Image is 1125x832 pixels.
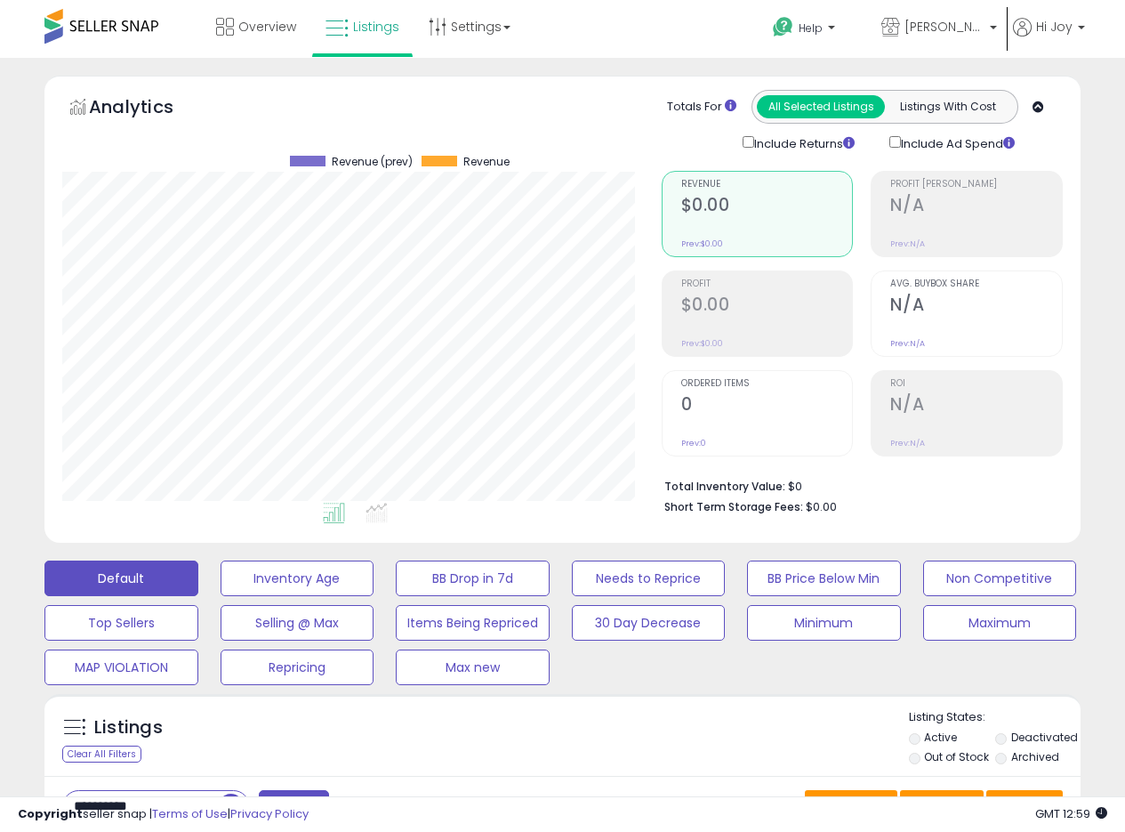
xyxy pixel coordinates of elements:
h5: Analytics [89,94,208,124]
span: Ordered Items [681,379,853,389]
p: Listing States: [909,709,1081,726]
span: Revenue (prev) [332,156,413,168]
span: $0.00 [806,498,837,515]
a: Privacy Policy [230,805,309,822]
button: Needs to Reprice [572,561,726,596]
span: Revenue [463,156,510,168]
small: Prev: 0 [681,438,706,448]
label: Deactivated [1011,730,1078,745]
span: Profit [681,279,853,289]
button: Columns [900,790,984,820]
button: Maximum [923,605,1077,641]
h2: N/A [890,295,1062,319]
b: Total Inventory Value: [664,479,785,494]
span: Hi Joy [1036,18,1073,36]
h2: $0.00 [681,195,853,219]
small: Prev: N/A [890,238,925,249]
span: Revenue [681,180,853,190]
button: Top Sellers [44,605,198,641]
small: Prev: $0.00 [681,238,723,249]
h2: N/A [890,394,1062,418]
button: 30 Day Decrease [572,605,726,641]
h5: Listings [94,715,163,740]
button: Filters [259,790,328,821]
span: Listings [353,18,399,36]
button: BB Price Below Min [747,561,901,596]
i: Get Help [772,16,794,38]
b: Short Term Storage Fees: [664,499,803,514]
small: Prev: N/A [890,338,925,349]
span: Profit [PERSON_NAME] [890,180,1062,190]
span: Avg. Buybox Share [890,279,1062,289]
small: Prev: $0.00 [681,338,723,349]
button: Selling @ Max [221,605,374,641]
div: Totals For [667,99,736,116]
button: BB Drop in 7d [396,561,550,596]
h2: N/A [890,195,1062,219]
li: $0 [664,474,1049,496]
label: Archived [1011,749,1059,764]
label: Active [924,730,957,745]
button: Save View [805,790,897,820]
a: Help [759,3,865,58]
div: Include Returns [729,133,876,153]
button: All Selected Listings [757,95,885,118]
span: [PERSON_NAME] [GEOGRAPHIC_DATA] [904,18,984,36]
button: Listings With Cost [884,95,1012,118]
button: Default [44,561,198,596]
strong: Copyright [18,805,83,822]
button: Inventory Age [221,561,374,596]
span: Help [799,20,823,36]
span: 2025-08-14 12:59 GMT [1035,805,1107,822]
div: Clear All Filters [62,746,141,763]
button: MAP VIOLATION [44,650,198,685]
button: Minimum [747,605,901,641]
h2: $0.00 [681,295,853,319]
button: Non Competitive [923,561,1077,596]
span: Overview [238,18,296,36]
small: Prev: N/A [890,438,925,448]
button: Actions [986,790,1063,820]
div: Include Ad Spend [876,133,1043,153]
button: Items Being Repriced [396,605,550,641]
label: Out of Stock [924,749,989,764]
a: Hi Joy [1013,18,1085,58]
div: seller snap | | [18,806,309,823]
h2: 0 [681,394,853,418]
button: Repricing [221,650,374,685]
button: Max new [396,650,550,685]
span: ROI [890,379,1062,389]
